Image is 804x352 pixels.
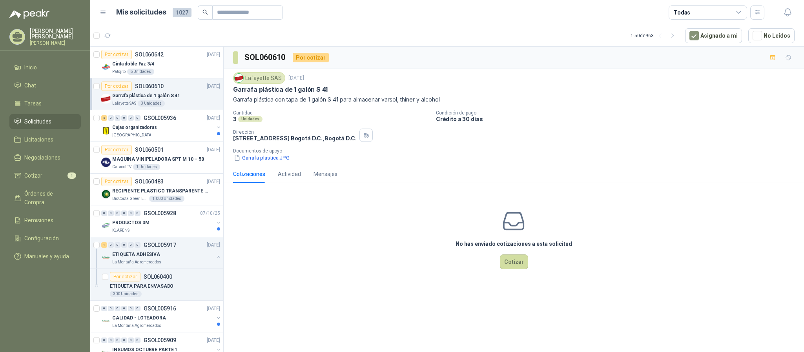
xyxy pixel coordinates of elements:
[121,210,127,216] div: 0
[207,305,220,312] p: [DATE]
[30,41,81,45] p: [PERSON_NAME]
[135,147,164,152] p: SOL060501
[207,83,220,90] p: [DATE]
[9,186,81,210] a: Órdenes de Compra
[9,9,49,19] img: Logo peakr
[112,164,131,170] p: Caracol TV
[207,178,220,185] p: [DATE]
[112,227,129,234] p: KLARENS
[128,242,134,248] div: 0
[101,253,111,262] img: Company Logo
[112,69,126,75] p: Patojito
[112,323,161,329] p: La Montaña Agromercados
[238,116,263,122] div: Unidades
[233,148,801,154] p: Documentos de apoyo
[101,304,222,329] a: 0 0 0 0 0 0 GSOL005916[DATE] Company LogoCALIDAD - LOTEADORALa Montaña Agromercados
[115,210,120,216] div: 0
[288,74,304,82] p: [DATE]
[101,82,132,91] div: Por cotizar
[135,337,140,343] div: 0
[133,164,160,170] div: 1 Unidades
[121,115,127,121] div: 0
[233,95,795,104] p: Garrafa plástica con tapa de 1 galón S 41 para almacenar varsol, thiner y alcohol
[202,9,208,15] span: search
[233,170,265,178] div: Cotizaciones
[9,78,81,93] a: Chat
[24,81,36,90] span: Chat
[90,47,223,78] a: Por cotizarSOL060642[DATE] Company LogoCinta doble Faz 3/4Patojito6 Unidades
[24,189,73,207] span: Órdenes de Compra
[9,132,81,147] a: Licitaciones
[101,209,222,234] a: 0 0 0 0 0 0 GSOL00592807/10/25 Company LogoPRODUCTOS 3MKLARENS
[115,115,120,121] div: 0
[674,8,690,17] div: Todas
[101,242,107,248] div: 1
[90,174,223,205] a: Por cotizarSOL060483[DATE] Company LogoRECIPIENTE PLASTICO TRANSPARENTE 500 MLBioCosta Green Ener...
[108,115,114,121] div: 0
[135,210,140,216] div: 0
[207,241,220,249] p: [DATE]
[685,28,742,43] button: Asignado a mi
[244,51,286,64] h3: SOL060610
[207,146,220,154] p: [DATE]
[101,145,132,154] div: Por cotizar
[200,210,220,217] p: 07/10/25
[24,135,53,144] span: Licitaciones
[144,337,176,343] p: GSOL005909
[30,28,81,39] p: [PERSON_NAME] [PERSON_NAME]
[233,129,356,135] p: Dirección
[144,306,176,311] p: GSOL005916
[436,116,801,122] p: Crédito a 30 días
[108,242,114,248] div: 0
[135,242,140,248] div: 0
[127,69,154,75] div: 6 Unidades
[233,72,285,84] div: Lafayette SAS
[9,150,81,165] a: Negociaciones
[101,210,107,216] div: 0
[115,337,120,343] div: 0
[108,306,114,311] div: 0
[436,110,801,116] p: Condición de pago
[110,272,140,281] div: Por cotizar
[9,60,81,75] a: Inicio
[112,187,210,195] p: RECIPIENTE PLASTICO TRANSPARENTE 500 ML
[24,216,53,225] span: Remisiones
[293,53,329,62] div: Por cotizar
[115,306,120,311] div: 0
[9,96,81,111] a: Tareas
[24,63,37,72] span: Inicio
[116,7,166,18] h1: Mis solicitudes
[278,170,301,178] div: Actividad
[112,251,160,258] p: ETIQUETA ADHESIVA
[101,50,132,59] div: Por cotizar
[631,29,679,42] div: 1 - 50 de 963
[112,124,157,131] p: Cajas organizadoras
[128,337,134,343] div: 0
[138,100,165,107] div: 3 Unidades
[24,171,42,180] span: Cotizar
[101,240,222,265] a: 1 0 0 0 0 0 GSOL005917[DATE] Company LogoETIQUETA ADHESIVALa Montaña Agromercados
[112,100,136,107] p: Lafayette SAS
[101,316,111,326] img: Company Logo
[135,52,164,57] p: SOL060642
[144,242,176,248] p: GSOL005917
[233,110,430,116] p: Cantidad
[456,240,572,248] h3: No has enviado cotizaciones a esta solicitud
[67,172,76,179] span: 1
[500,254,528,269] button: Cotizar
[144,115,176,121] p: GSOL005936
[24,252,69,261] span: Manuales y ayuda
[207,337,220,344] p: [DATE]
[101,62,111,72] img: Company Logo
[24,99,42,108] span: Tareas
[112,314,166,322] p: CALIDAD - LOTEADORA
[101,177,132,186] div: Por cotizar
[233,85,328,94] p: Garrafa plástica de 1 galón S 41
[128,306,134,311] div: 0
[112,92,180,100] p: Garrafa plástica de 1 galón S 41
[101,337,107,343] div: 0
[233,116,237,122] p: 3
[24,117,51,126] span: Solicitudes
[9,213,81,228] a: Remisiones
[101,113,222,138] a: 2 0 0 0 0 0 GSOL005936[DATE] Company LogoCajas organizadoras[GEOGRAPHIC_DATA]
